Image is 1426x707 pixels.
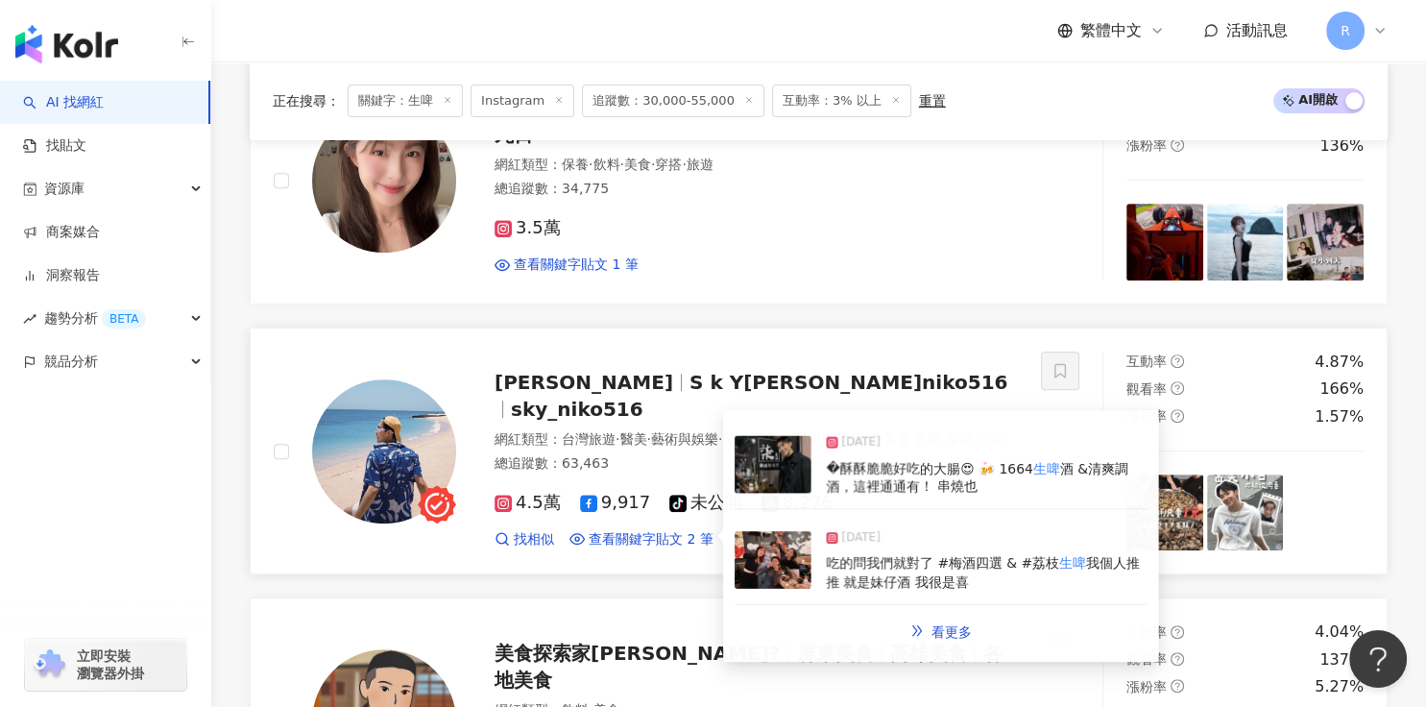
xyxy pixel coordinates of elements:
[1171,354,1184,368] span: question-circle
[689,371,1007,394] span: S k Y[PERSON_NAME]niko516
[1171,381,1184,395] span: question-circle
[669,493,742,513] span: 未公開
[592,157,619,172] span: 飲料
[471,85,574,117] span: Instagram
[589,157,592,172] span: ·
[842,527,882,547] span: [DATE]
[827,555,1061,571] span: 吃的問我們就對了 #梅酒四選 & #荔枝
[1126,475,1203,551] img: post-image
[495,493,561,513] span: 4.5萬
[1315,406,1364,427] div: 1.57%
[1341,20,1350,41] span: R
[1287,475,1364,551] img: post-image
[23,266,100,285] a: 洞察報告
[312,109,456,253] img: KOL Avatar
[911,624,925,638] span: double-right
[797,642,874,665] span: 屏東美食
[619,431,646,447] span: 醫美
[1126,679,1167,695] span: 漲粉率
[273,93,340,109] span: 正在搜尋 ：
[1061,555,1088,571] mark: 生啤
[1171,138,1184,152] span: question-circle
[580,493,651,513] span: 9,917
[619,157,623,172] span: ·
[589,530,713,549] span: 查看關鍵字貼文 2 筆
[348,85,463,117] span: 關鍵字：生啤
[562,157,589,172] span: 保養
[1126,408,1167,424] span: 漲粉率
[1315,676,1364,697] div: 5.27%
[1080,20,1142,41] span: 繁體中文
[569,530,713,549] a: 查看關鍵字貼文 2 筆
[655,157,682,172] span: 穿搭
[312,379,456,524] img: KOL Avatar
[1287,204,1364,280] img: post-image
[495,430,1018,450] div: 網紅類型 ：
[31,649,68,680] img: chrome extension
[651,157,655,172] span: ·
[842,432,882,451] span: [DATE]
[23,136,86,156] a: 找貼文
[827,459,1034,475] span: �酥酥脆脆好吃的大腸😍 🍻 1664
[827,459,1130,494] span: 酒 &清爽調酒，這裡通通有！ 串燒也
[1349,630,1407,688] iframe: Help Scout Beacon - Open
[44,340,98,383] span: 競品分析
[495,256,639,275] a: 查看關鍵字貼文 1 筆
[250,328,1388,575] a: KOL Avatar[PERSON_NAME]S k Y[PERSON_NAME]niko516sky_niko516網紅類型：台灣旅遊·醫美·藝術與娛樂·日常話題·教育與學習·家庭·美食·音樂...
[1319,135,1364,157] div: 136%
[1126,353,1167,369] span: 互動率
[919,93,946,109] div: 重置
[827,555,1142,590] span: 我個人推推 就是妹仔酒 我很是喜
[495,371,673,394] span: [PERSON_NAME]
[1171,679,1184,693] span: question-circle
[1034,459,1061,475] mark: 生啤
[1171,652,1184,666] span: question-circle
[1315,352,1364,373] div: 4.87%
[495,530,554,549] a: 找相似
[44,297,146,340] span: 趨勢分析
[624,157,651,172] span: 美食
[77,647,144,682] span: 立即安裝 瀏覽器外掛
[718,431,722,447] span: ·
[735,531,811,589] img: post-image
[1319,649,1364,670] div: 137%
[495,642,1003,692] span: 各地美食
[44,167,85,210] span: 資源庫
[1171,409,1184,423] span: question-circle
[514,530,554,549] span: 找相似
[15,25,118,63] img: logo
[1226,21,1288,39] span: 活動訊息
[646,431,650,447] span: ·
[890,642,967,665] span: 高雄美食
[514,256,639,275] span: 查看關鍵字貼文 1 筆
[562,431,616,447] span: 台灣旅遊
[735,435,811,493] img: post-image
[495,180,1018,199] div: 總追蹤數 ： 34,775
[1171,625,1184,639] span: question-circle
[1126,137,1167,153] span: 漲粉率
[25,639,186,691] a: chrome extension立即安裝 瀏覽器外掛
[1126,381,1167,397] span: 觀看率
[495,218,561,238] span: 3.5萬
[682,157,686,172] span: ·
[495,642,781,665] span: 美食探索家[PERSON_NAME]?
[1126,204,1203,280] img: post-image
[651,431,718,447] span: 藝術與娛樂
[687,157,713,172] span: 旅遊
[250,57,1388,305] a: KOL Avatar九日網紅類型：保養·飲料·美食·穿搭·旅遊總追蹤數：34,7753.5萬查看關鍵字貼文 1 筆互動率question-circle5.55%觀看率question-circl...
[616,431,619,447] span: ·
[772,85,911,117] span: 互動率：3% 以上
[1207,204,1284,280] img: post-image
[495,454,1018,474] div: 總追蹤數 ： 63,463
[511,398,643,421] span: sky_niko516
[582,85,764,117] span: 追蹤數：30,000-55,000
[102,309,146,329] div: BETA
[23,312,36,326] span: rise
[932,623,973,639] span: 看更多
[1319,378,1364,400] div: 166%
[495,156,1018,175] div: 網紅類型 ：
[1315,622,1364,643] div: 4.04%
[891,612,993,650] a: double-right看更多
[1207,475,1284,551] img: post-image
[23,223,100,242] a: 商案媒合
